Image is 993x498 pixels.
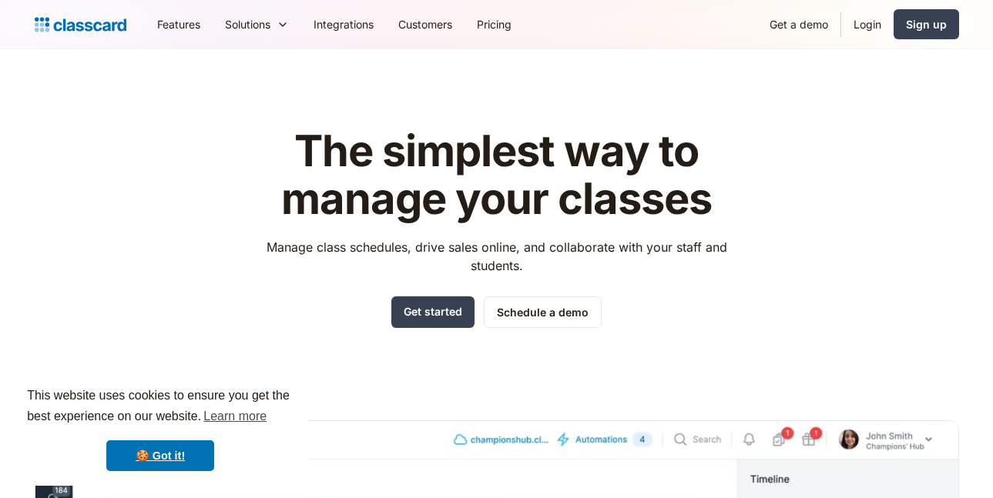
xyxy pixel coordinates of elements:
[201,405,269,428] a: learn more about cookies
[12,372,308,486] div: cookieconsent
[252,128,741,222] h1: The simplest way to manage your classes
[106,440,214,471] a: dismiss cookie message
[386,7,465,42] a: Customers
[391,296,475,328] a: Get started
[225,16,270,32] div: Solutions
[757,7,840,42] a: Get a demo
[841,7,894,42] a: Login
[145,7,213,42] a: Features
[35,14,126,35] a: home
[213,7,301,42] div: Solutions
[894,9,959,39] a: Sign up
[301,7,386,42] a: Integrations
[484,296,602,328] a: Schedule a demo
[465,7,524,42] a: Pricing
[252,238,741,275] p: Manage class schedules, drive sales online, and collaborate with your staff and students.
[27,386,294,428] span: This website uses cookies to ensure you get the best experience on our website.
[906,16,947,32] div: Sign up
